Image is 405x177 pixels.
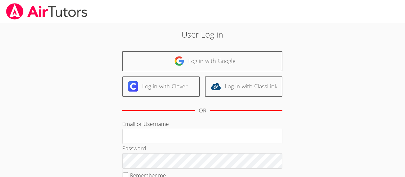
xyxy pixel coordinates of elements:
[122,76,200,97] a: Log in with Clever
[174,56,184,66] img: google-logo-50288ca7cdecda66e5e0955fdab243c47b7ad437acaf1139b6f446037453330a.svg
[122,120,169,128] label: Email or Username
[122,51,282,71] a: Log in with Google
[211,81,221,92] img: classlink-logo-d6bb404cc1216ec64c9a2012d9dc4662098be43eaf13dc465df04b49fa7ab582.svg
[93,28,312,40] h2: User Log in
[122,145,146,152] label: Password
[205,76,282,97] a: Log in with ClassLink
[128,81,138,92] img: clever-logo-6eab21bc6e7a338710f1a6ff85c0baf02591cd810cc4098c63d3a4b26e2feb20.svg
[199,106,206,115] div: OR
[5,3,88,20] img: airtutors_banner-c4298cdbf04f3fff15de1276eac7730deb9818008684d7c2e4769d2f7ddbe033.png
